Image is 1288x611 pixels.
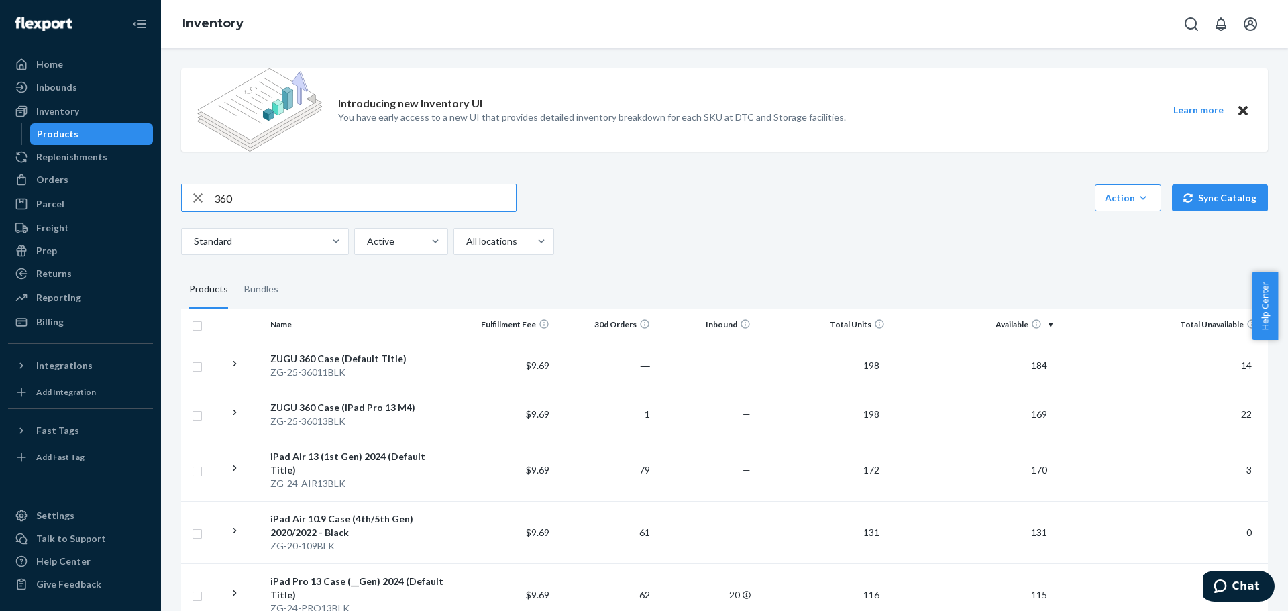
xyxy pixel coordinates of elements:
td: 1 [555,390,655,439]
button: Fast Tags [8,420,153,441]
span: $9.69 [526,408,549,420]
a: Help Center [8,551,153,572]
div: Action [1105,191,1151,205]
p: Introducing new Inventory UI [338,96,482,111]
a: Parcel [8,193,153,215]
div: Add Fast Tag [36,451,85,463]
div: Products [37,127,78,141]
span: 198 [858,408,885,420]
div: Fast Tags [36,424,79,437]
a: Inventory [8,101,153,122]
th: Total Units [756,309,890,341]
a: Add Fast Tag [8,447,153,468]
span: 14 [1236,359,1257,371]
a: Products [30,123,154,145]
div: Orders [36,173,68,186]
span: 0 [1241,526,1257,538]
a: Reporting [8,287,153,309]
button: Help Center [1252,272,1278,340]
div: Prep [36,244,57,258]
div: iPad Air 13 (1st Gen) 2024 (Default Title) [270,450,448,477]
span: — [743,464,751,476]
span: 131 [858,526,885,538]
button: Integrations [8,355,153,376]
span: 170 [1026,464,1053,476]
div: Help Center [36,555,91,568]
div: Talk to Support [36,532,106,545]
button: Action [1095,184,1161,211]
div: Give Feedback [36,577,101,591]
div: iPad Air 10.9 Case (4th/5th Gen) 2020/2022 - Black [270,512,448,539]
img: new-reports-banner-icon.82668bd98b6a51aee86340f2a7b77ae3.png [197,68,322,152]
button: Learn more [1165,102,1232,119]
span: 172 [858,464,885,476]
button: Close Navigation [126,11,153,38]
input: Active [366,235,367,248]
span: 198 [858,359,885,371]
td: ― [555,341,655,390]
div: ZG-24-AIR13BLK [270,477,448,490]
span: 169 [1026,408,1053,420]
th: 30d Orders [555,309,655,341]
button: Open account menu [1237,11,1264,38]
div: iPad Pro 13 Case (__Gen) 2024 (Default Title) [270,575,448,602]
button: Give Feedback [8,573,153,595]
a: Inbounds [8,76,153,98]
div: Freight [36,221,69,235]
a: Prep [8,240,153,262]
span: 184 [1026,359,1053,371]
div: Inventory [36,105,79,118]
div: Home [36,58,63,71]
input: Search inventory by name or sku [214,184,516,211]
div: Inbounds [36,80,77,94]
th: Total Unavailable [1058,309,1268,341]
p: You have early access to a new UI that provides detailed inventory breakdown for each SKU at DTC ... [338,111,846,124]
th: Name [265,309,453,341]
span: — [743,408,751,420]
td: 61 [555,501,655,563]
span: 3 [1241,464,1257,476]
div: Settings [36,509,74,522]
a: Add Integration [8,382,153,403]
button: Open notifications [1207,11,1234,38]
div: Add Integration [36,386,96,398]
th: Inbound [655,309,756,341]
a: Orders [8,169,153,190]
span: $9.69 [526,526,549,538]
a: Billing [8,311,153,333]
div: Returns [36,267,72,280]
a: Freight [8,217,153,239]
span: 115 [1026,589,1053,600]
span: 22 [1236,408,1257,420]
input: All locations [465,235,466,248]
div: ZUGU 360 Case (Default Title) [270,352,448,366]
th: Fulfillment Fee [454,309,555,341]
button: Talk to Support [8,528,153,549]
a: Returns [8,263,153,284]
div: ZG-25-36011BLK [270,366,448,379]
span: 131 [1026,526,1053,538]
div: Replenishments [36,150,107,164]
div: Reporting [36,291,81,304]
div: Integrations [36,359,93,372]
input: Standard [193,235,194,248]
div: Bundles [244,271,278,309]
div: ZUGU 360 Case (iPad Pro 13 M4) [270,401,448,414]
img: Flexport logo [15,17,72,31]
div: Parcel [36,197,64,211]
div: Products [189,271,228,309]
button: Close [1234,102,1252,119]
span: — [743,526,751,538]
div: Billing [36,315,64,329]
a: Settings [8,505,153,526]
button: Sync Catalog [1172,184,1268,211]
span: 116 [858,589,885,600]
div: ZG-20-109BLK [270,539,448,553]
th: Available [890,309,1058,341]
span: — [743,359,751,371]
a: Home [8,54,153,75]
ol: breadcrumbs [172,5,254,44]
td: 79 [555,439,655,501]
